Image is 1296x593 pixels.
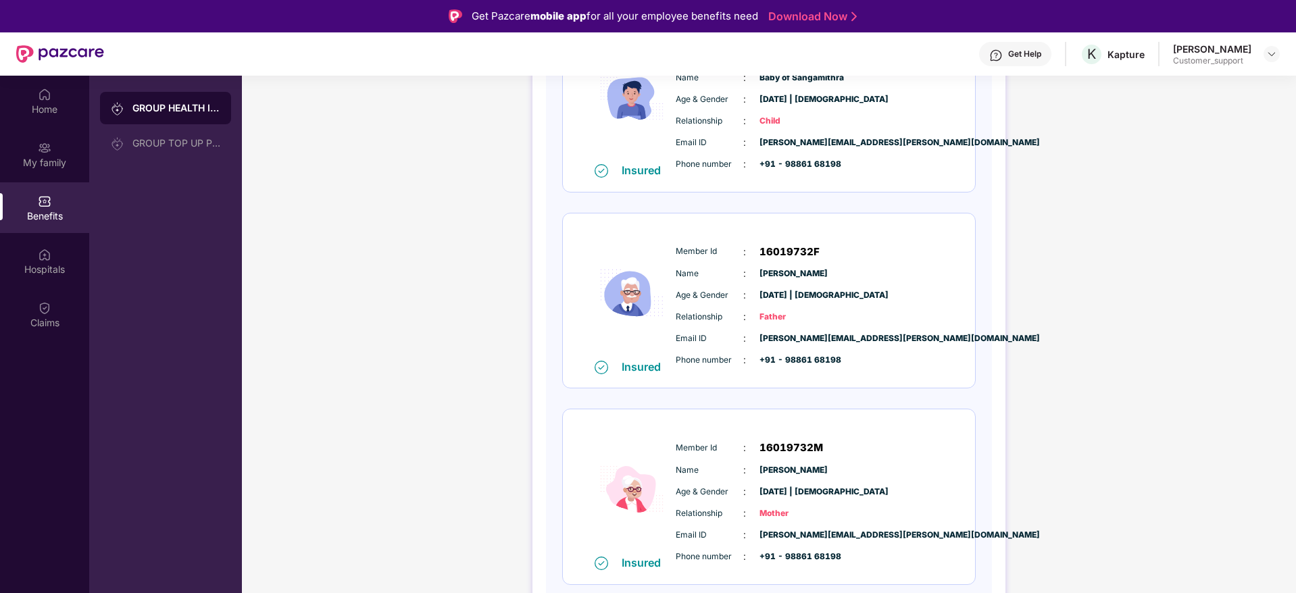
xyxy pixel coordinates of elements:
[1173,43,1251,55] div: [PERSON_NAME]
[1173,55,1251,66] div: Customer_support
[768,9,853,24] a: Download Now
[16,45,104,63] img: New Pazcare Logo
[472,8,758,24] div: Get Pazcare for all your employee benefits need
[851,9,857,24] img: Stroke
[1008,49,1041,59] div: Get Help
[1087,46,1096,62] span: K
[449,9,462,23] img: Logo
[1107,48,1145,61] div: Kapture
[989,49,1003,62] img: svg+xml;base64,PHN2ZyBpZD0iSGVscC0zMngzMiIgeG1sbnM9Imh0dHA6Ly93d3cudzMub3JnLzIwMDAvc3ZnIiB3aWR0aD...
[530,9,587,22] strong: mobile app
[1266,49,1277,59] img: svg+xml;base64,PHN2ZyBpZD0iRHJvcGRvd24tMzJ4MzIiIHhtbG5zPSJodHRwOi8vd3d3LnczLm9yZy8yMDAwL3N2ZyIgd2...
